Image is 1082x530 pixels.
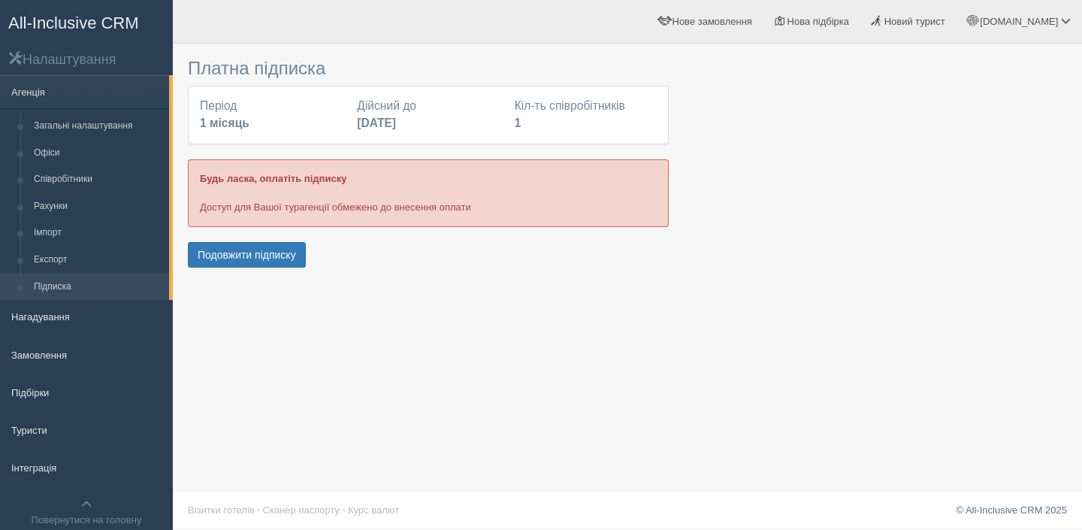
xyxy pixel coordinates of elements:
[787,16,850,27] span: Нова підбірка
[27,140,169,167] a: Офіси
[27,247,169,274] a: Експорт
[357,117,396,129] b: [DATE]
[1,1,172,42] a: All-Inclusive CRM
[349,98,506,132] div: Дійсний до
[27,193,169,220] a: Рахунки
[200,173,346,184] b: Будь ласка, оплатіть підписку
[27,113,169,140] a: Загальні налаштування
[188,242,306,268] button: Подовжити підписку
[507,98,664,132] div: Кіл-ть співробітників
[257,504,260,516] span: ·
[188,59,669,78] h3: Платна підписка
[8,14,139,32] span: All-Inclusive CRM
[263,504,340,516] a: Сканер паспорту
[27,220,169,247] a: Імпорт
[343,504,346,516] span: ·
[672,16,752,27] span: Нове замовлення
[188,504,255,516] a: Візитки готелів
[27,166,169,193] a: Співробітники
[188,159,669,226] div: Доступ для Вашої турагенції обмежено до внесення оплати
[348,504,399,516] a: Курс валют
[980,16,1058,27] span: [DOMAIN_NAME]
[192,98,349,132] div: Період
[27,274,169,301] a: Підписка
[884,16,945,27] span: Новий турист
[200,117,249,129] b: 1 місяць
[515,117,521,129] b: 1
[956,504,1067,516] a: © All-Inclusive CRM 2025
